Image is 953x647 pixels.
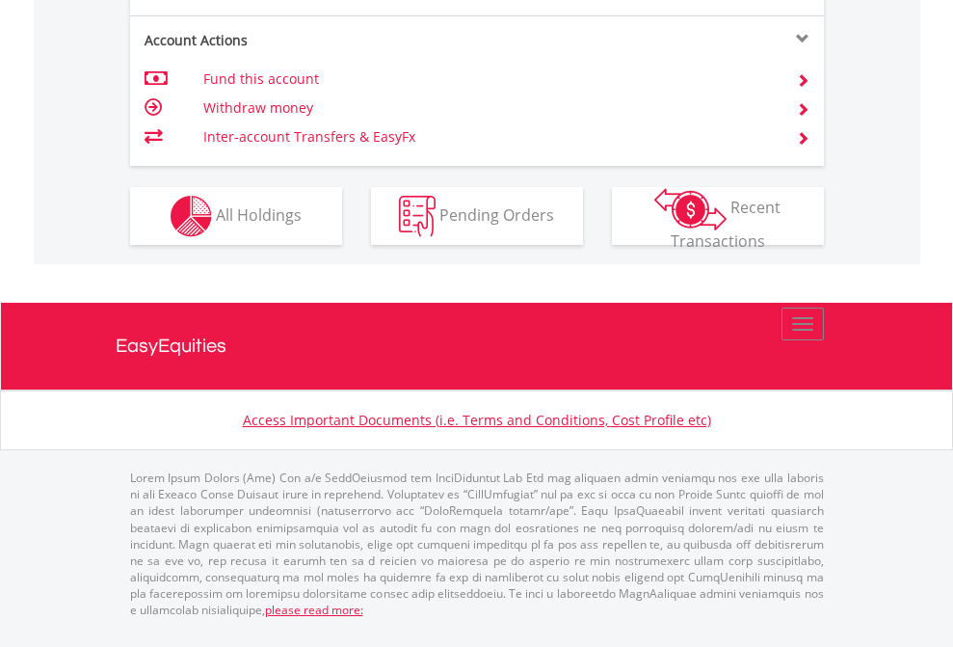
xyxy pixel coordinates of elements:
[216,203,302,225] span: All Holdings
[371,187,583,245] button: Pending Orders
[265,602,363,618] a: please read more:
[439,203,554,225] span: Pending Orders
[203,65,773,94] td: Fund this account
[399,196,436,237] img: pending_instructions-wht.png
[116,303,838,390] a: EasyEquities
[203,94,773,122] td: Withdraw money
[654,188,727,230] img: transactions-zar-wht.png
[243,411,711,429] a: Access Important Documents (i.e. Terms and Conditions, Cost Profile etc)
[203,122,773,151] td: Inter-account Transfers & EasyFx
[171,196,212,237] img: holdings-wht.png
[612,187,824,245] button: Recent Transactions
[130,187,342,245] button: All Holdings
[130,470,824,618] p: Lorem Ipsum Dolors (Ame) Con a/e SeddOeiusmod tem InciDiduntut Lab Etd mag aliquaen admin veniamq...
[130,31,477,50] div: Account Actions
